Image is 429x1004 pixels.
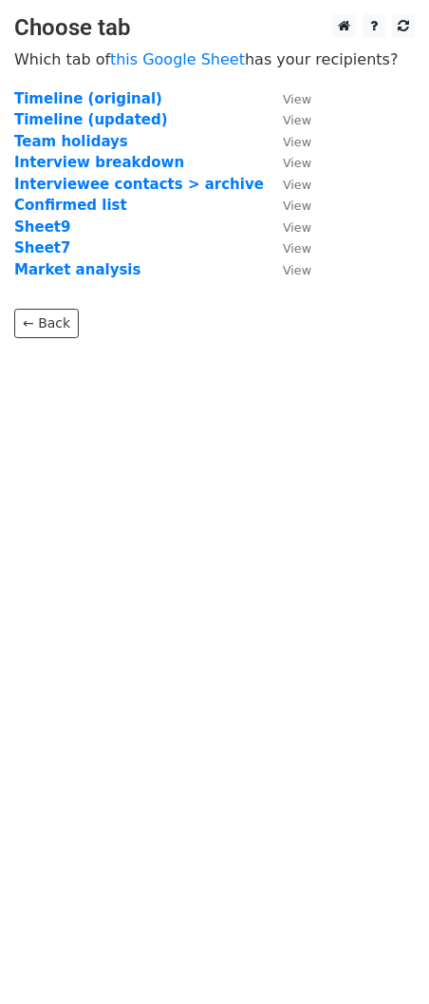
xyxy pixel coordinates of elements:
a: View [264,197,311,214]
a: ← Back [14,309,79,338]
small: View [283,263,311,277]
a: Market analysis [14,261,140,278]
small: View [283,241,311,256]
a: View [264,239,311,256]
a: Timeline (original) [14,90,162,107]
a: Confirmed list [14,197,127,214]
small: View [283,199,311,213]
a: View [264,111,311,128]
a: Timeline (updated) [14,111,168,128]
a: Sheet9 [14,218,70,236]
a: View [264,133,311,150]
a: Sheet7 [14,239,70,256]
small: View [283,113,311,127]
a: View [264,176,311,193]
a: Interview breakdown [14,154,184,171]
small: View [283,156,311,170]
small: View [283,220,311,235]
a: View [264,218,311,236]
small: View [283,135,311,149]
small: View [283,178,311,192]
small: View [283,92,311,106]
a: View [264,90,311,107]
p: Which tab of has your recipients? [14,49,415,69]
a: Team holidays [14,133,128,150]
a: View [264,261,311,278]
a: this Google Sheet [110,50,245,68]
a: Interviewee contacts > archive [14,176,264,193]
a: View [264,154,311,171]
h3: Choose tab [14,14,415,42]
